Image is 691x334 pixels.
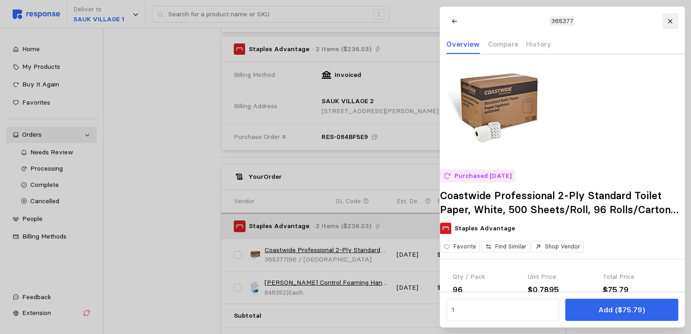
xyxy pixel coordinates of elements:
[453,272,521,282] div: Qty / Pack
[453,284,521,296] div: 96
[598,304,645,315] p: Add ($75.79)
[446,38,480,50] p: Overview
[551,16,573,26] p: 365377
[454,224,515,234] p: Staples Advantage
[454,171,511,181] p: Purchased [DATE]
[531,241,584,253] button: Shop Vendor
[528,272,596,282] div: Unit Price
[495,243,526,251] p: Find Similar
[565,299,678,321] button: Add ($75.79)
[440,54,549,163] img: s1204306_sc7
[603,284,672,296] div: $75.79
[481,241,530,253] button: Find Similar
[451,302,554,318] input: Qty
[440,189,685,216] h2: Coastwide Professional 2-Ply Standard Toilet Paper, White, 500 Sheets/Roll, 96 Rolls/Carton (CW26...
[545,243,580,251] p: Shop Vendor
[528,284,596,296] div: $0.7895
[603,272,672,282] div: Total Price
[440,241,480,253] button: Favorite
[487,38,518,50] p: Compare
[454,243,476,251] p: Favorite
[526,38,551,50] p: History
